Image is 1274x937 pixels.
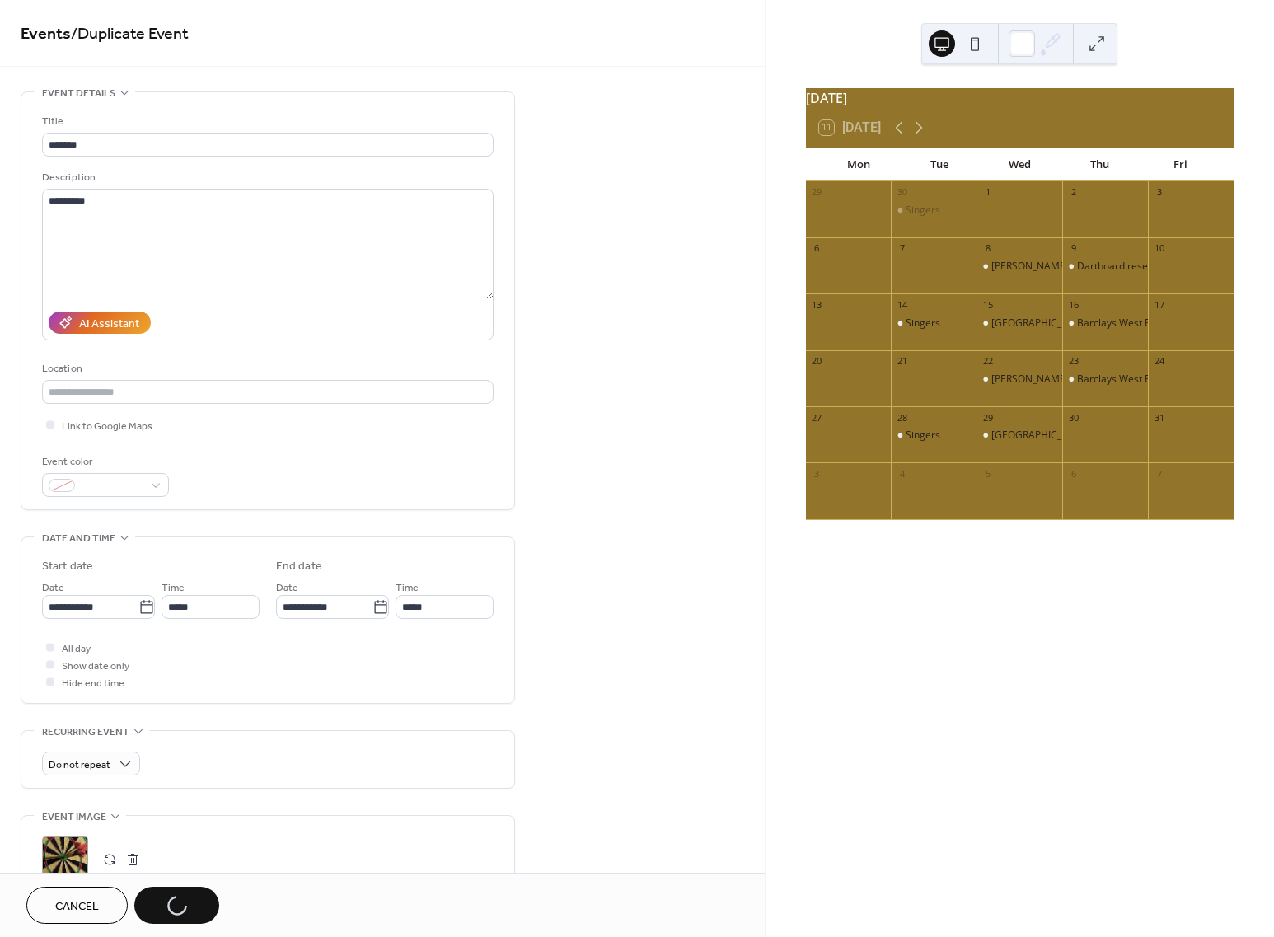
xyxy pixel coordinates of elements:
div: Barclays West End II [1062,316,1148,330]
div: ; [42,836,88,883]
div: 8 [981,242,994,255]
div: 29 [981,411,994,424]
span: Date and time [42,530,115,547]
span: Date [276,579,298,597]
div: Thu [1060,148,1140,181]
span: Recurring event [42,724,129,741]
span: Event image [42,808,106,826]
div: 3 [1153,186,1165,199]
div: 4 [896,467,908,480]
div: Singers [906,316,940,330]
div: AI Assistant [79,316,139,333]
div: Description [42,169,490,186]
div: 7 [1153,467,1165,480]
span: All day [62,640,91,658]
div: Event color [42,453,166,471]
span: Hide end time [62,675,124,692]
a: Events [21,18,71,50]
div: 23 [1067,355,1080,368]
div: 16 [1067,298,1080,311]
div: [GEOGRAPHIC_DATA] [991,429,1091,443]
div: 21 [896,355,908,368]
div: 9 [1067,242,1080,255]
div: Tue [899,148,979,181]
div: [DATE] [806,88,1234,108]
div: 28 [896,411,908,424]
div: Albany [977,316,1062,330]
button: AI Assistant [49,312,151,334]
div: 3 [811,467,823,480]
div: 5 [981,467,994,480]
div: Location [42,360,490,377]
div: 29 [811,186,823,199]
div: 14 [896,298,908,311]
div: Fri [1141,148,1220,181]
div: 7 [896,242,908,255]
div: 15 [981,298,994,311]
div: Barclays West End II [1062,372,1148,387]
div: Singers [891,204,977,218]
div: 30 [1067,411,1080,424]
div: 13 [811,298,823,311]
div: Albany [977,429,1062,443]
div: Barclays West End II [1077,372,1169,387]
div: 24 [1153,355,1165,368]
div: 6 [811,242,823,255]
div: Singers [891,429,977,443]
div: 1 [981,186,994,199]
div: Newsom's Twosomes [977,372,1062,387]
span: Time [396,579,419,597]
div: Dartboard reserved for [PERSON_NAME] [1077,260,1264,274]
div: 31 [1153,411,1165,424]
span: Link to Google Maps [62,418,152,435]
div: [PERSON_NAME] Twosomes [991,260,1121,274]
div: Newsom's Twosomes [977,260,1062,274]
button: Cancel [26,887,128,924]
span: / Duplicate Event [71,18,189,50]
span: Do not repeat [49,756,110,775]
div: Start date [42,558,93,575]
span: Date [42,579,64,597]
div: 22 [981,355,994,368]
span: Event details [42,85,115,102]
div: Title [42,113,490,130]
span: Cancel [55,898,99,916]
div: 30 [896,186,908,199]
div: Barclays West End II [1077,316,1169,330]
div: [GEOGRAPHIC_DATA] [991,316,1091,330]
div: 6 [1067,467,1080,480]
span: Show date only [62,658,129,675]
div: 20 [811,355,823,368]
div: 10 [1153,242,1165,255]
div: Wed [980,148,1060,181]
div: Mon [819,148,899,181]
div: Dartboard reserved for Simon [1062,260,1148,274]
div: 2 [1067,186,1080,199]
div: 17 [1153,298,1165,311]
div: Singers [906,429,940,443]
span: Time [162,579,185,597]
div: Singers [906,204,940,218]
div: 27 [811,411,823,424]
div: End date [276,558,322,575]
div: Singers [891,316,977,330]
div: [PERSON_NAME] Twosomes [991,372,1121,387]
